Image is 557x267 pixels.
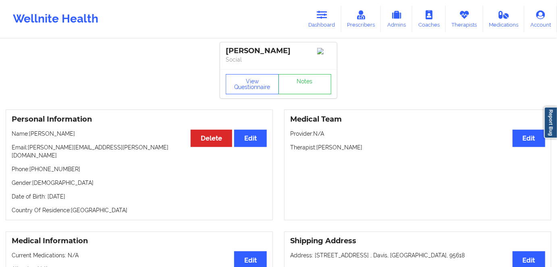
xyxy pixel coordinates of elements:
[524,6,557,32] a: Account
[12,192,267,201] p: Date of Birth: [DATE]
[12,130,267,138] p: Name: [PERSON_NAME]
[12,251,267,259] p: Current Medications: N/A
[381,6,412,32] a: Admins
[12,206,267,214] p: Country Of Residence: [GEOGRAPHIC_DATA]
[341,6,381,32] a: Prescribers
[303,6,341,32] a: Dashboard
[290,115,545,124] h3: Medical Team
[226,74,279,94] button: View Questionnaire
[483,6,525,32] a: Medications
[12,179,267,187] p: Gender: [DEMOGRAPHIC_DATA]
[446,6,483,32] a: Therapists
[513,130,545,147] button: Edit
[12,236,267,246] h3: Medical Information
[226,46,331,56] div: [PERSON_NAME]
[290,143,545,151] p: Therapist: [PERSON_NAME]
[12,115,267,124] h3: Personal Information
[317,48,331,54] img: Image%2Fplaceholer-image.png
[234,130,267,147] button: Edit
[278,74,332,94] a: Notes
[290,251,545,259] p: Address: [STREET_ADDRESS] , Davis, [GEOGRAPHIC_DATA], 95618
[290,130,545,138] p: Provider: N/A
[290,236,545,246] h3: Shipping Address
[12,165,267,173] p: Phone: [PHONE_NUMBER]
[412,6,446,32] a: Coaches
[191,130,232,147] button: Delete
[544,107,557,139] a: Report Bug
[226,56,331,64] p: Social
[12,143,267,159] p: Email: [PERSON_NAME][EMAIL_ADDRESS][PERSON_NAME][DOMAIN_NAME]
